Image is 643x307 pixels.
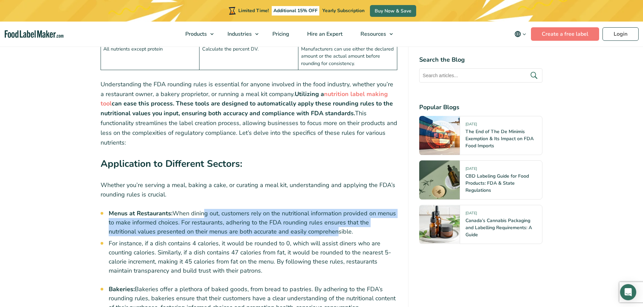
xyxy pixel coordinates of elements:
[109,209,172,217] strong: Menus at Restaurants:
[109,239,398,275] li: For instance, if a dish contains 4 calories, it would be rounded to 0, which will assist diners w...
[602,27,639,41] a: Login
[419,55,542,64] h4: Search the Blog
[620,284,636,300] div: Open Intercom Messenger
[264,22,297,47] a: Pricing
[465,166,477,174] span: [DATE]
[295,90,324,98] strong: Utilizing a
[199,43,298,70] td: Calculate the percent DV.
[352,22,396,47] a: Resources
[419,103,542,112] h4: Popular Blogs
[370,5,416,17] a: Buy Now & Save
[305,30,343,38] span: Hire an Expert
[219,22,262,47] a: Industries
[101,99,393,117] strong: can ease this process. These tools are designed to automatically apply these rounding rules to th...
[238,7,269,14] span: Limited Time!
[101,43,199,70] td: All nutrients except protein
[270,30,290,38] span: Pricing
[465,122,477,129] span: [DATE]
[109,209,398,236] li: When dining out, customers rely on the nutritional information provided on menus to make informed...
[465,217,532,238] a: Canada’s Cannabis Packaging and Labelling Requirements: A Guide
[225,30,252,38] span: Industries
[177,22,217,47] a: Products
[109,285,135,293] strong: Bakeries:
[101,157,242,170] strong: Application to Different Sectors:
[101,180,398,200] p: Whether you’re serving a meal, baking a cake, or curating a meal kit, understanding and applying ...
[101,80,398,148] p: Understanding the FDA rounding rules is essential for anyone involved in the food industry, wheth...
[272,6,319,16] span: Additional 15% OFF
[298,43,397,70] td: Manufacturers can use either the declared amount or the actual amount before rounding for consist...
[298,22,350,47] a: Hire an Expert
[465,128,534,149] a: The End of The De Minimis Exemption & Its Impact on FDA Food Imports
[465,173,529,193] a: CBD Labeling Guide for Food Products: FDA & State Regulations
[358,30,387,38] span: Resources
[322,7,365,14] span: Yearly Subscription
[183,30,208,38] span: Products
[419,68,542,83] input: Search articles...
[531,27,599,41] a: Create a free label
[465,211,477,218] span: [DATE]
